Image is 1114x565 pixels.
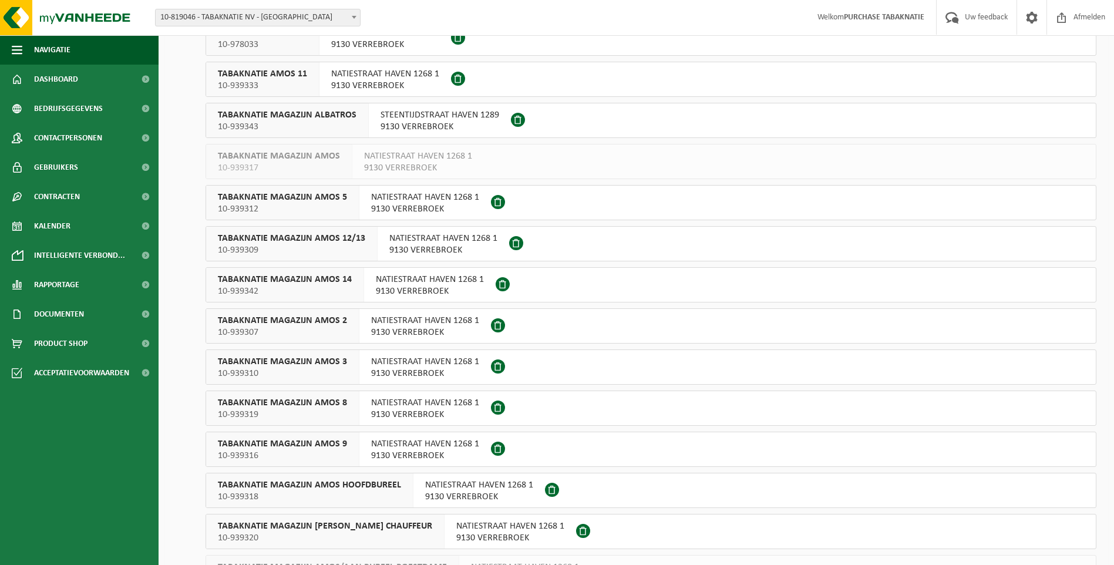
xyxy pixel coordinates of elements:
span: 10-939343 [218,121,356,133]
span: NATIESTRAAT HAVEN 1268 1 [331,68,439,80]
span: TABAKNATIE MAGAZIJN AMOS 8 [218,397,347,409]
span: TABAKNATIE MAGAZIJN AMOS 12/13 [218,233,365,244]
span: NATIESTRAAT HAVEN 1268 1 [371,397,479,409]
span: NATIESTRAAT HAVEN 1268 1 [456,520,564,532]
span: Gebruikers [34,153,78,182]
span: 10-939310 [218,368,347,379]
span: TABAKNATIE AMOS 11 [218,68,307,80]
span: 9130 VERREBROEK [425,491,533,503]
span: 10-939312 [218,203,347,215]
span: Navigatie [34,35,70,65]
span: NATIESTRAAT HAVEN 1268 1 [371,356,479,368]
button: TABAKNATIE MAGAZIJN AMOS 9 10-939316 NATIESTRAAT HAVEN 1268 19130 VERREBROEK [206,432,1096,467]
span: 9130 VERREBROEK [331,80,439,92]
span: 9130 VERREBROEK [371,450,479,462]
span: 9130 VERREBROEK [456,532,564,544]
span: 9130 VERREBROEK [389,244,497,256]
span: 10-939307 [218,327,347,338]
button: TABAKNATIE AMOS 10 10-978033 NATIESTRAAT HAVEN 1268 19130 VERREBROEK [206,21,1096,56]
span: 10-819046 - TABAKNATIE NV - ANTWERPEN [156,9,360,26]
button: TABAKNATIE MAGAZIJN AMOS 3 10-939310 NATIESTRAAT HAVEN 1268 19130 VERREBROEK [206,349,1096,385]
button: TABAKNATIE MAGAZIJN AMOS 2 10-939307 NATIESTRAAT HAVEN 1268 19130 VERREBROEK [206,308,1096,344]
span: Documenten [34,300,84,329]
span: 10-939317 [218,162,340,174]
span: 10-939309 [218,244,365,256]
span: TABAKNATIE MAGAZIJN AMOS HOOFDBUREEL [218,479,401,491]
span: NATIESTRAAT HAVEN 1268 1 [371,438,479,450]
span: 9130 VERREBROEK [381,121,499,133]
span: TABAKNATIE MAGAZIJN AMOS 14 [218,274,352,285]
span: Acceptatievoorwaarden [34,358,129,388]
span: TABAKNATIE MAGAZIJN AMOS 9 [218,438,347,450]
span: NATIESTRAAT HAVEN 1268 1 [376,274,484,285]
span: Contracten [34,182,80,211]
span: 10-819046 - TABAKNATIE NV - ANTWERPEN [155,9,361,26]
span: NATIESTRAAT HAVEN 1268 1 [371,191,479,203]
span: 9130 VERREBROEK [371,409,479,421]
span: Kalender [34,211,70,241]
span: 10-939318 [218,491,401,503]
span: TABAKNATIE MAGAZIJN AMOS 3 [218,356,347,368]
span: TABAKNATIE MAGAZIJN AMOS 5 [218,191,347,203]
button: TABAKNATIE MAGAZIJN AMOS HOOFDBUREEL 10-939318 NATIESTRAAT HAVEN 1268 19130 VERREBROEK [206,473,1096,508]
span: 10-939320 [218,532,432,544]
span: Contactpersonen [34,123,102,153]
span: TABAKNATIE MAGAZIJN ALBATROS [218,109,356,121]
button: TABAKNATIE MAGAZIJN [PERSON_NAME] CHAUFFEUR 10-939320 NATIESTRAAT HAVEN 1268 19130 VERREBROEK [206,514,1096,549]
span: 9130 VERREBROEK [371,327,479,338]
span: TABAKNATIE MAGAZIJN [PERSON_NAME] CHAUFFEUR [218,520,432,532]
span: Bedrijfsgegevens [34,94,103,123]
span: Intelligente verbond... [34,241,125,270]
span: 10-939319 [218,409,347,421]
button: TABAKNATIE MAGAZIJN AMOS 8 10-939319 NATIESTRAAT HAVEN 1268 19130 VERREBROEK [206,391,1096,426]
span: 9130 VERREBROEK [364,162,472,174]
span: 9130 VERREBROEK [371,368,479,379]
strong: PURCHASE TABAKNATIE [844,13,924,22]
button: TABAKNATIE MAGAZIJN AMOS 14 10-939342 NATIESTRAAT HAVEN 1268 19130 VERREBROEK [206,267,1096,302]
button: TABAKNATIE MAGAZIJN ALBATROS 10-939343 STEENTIJDSTRAAT HAVEN 12899130 VERREBROEK [206,103,1096,138]
span: NATIESTRAAT HAVEN 1268 1 [371,315,479,327]
span: 9130 VERREBROEK [376,285,484,297]
span: NATIESTRAAT HAVEN 1268 1 [425,479,533,491]
span: TABAKNATIE MAGAZIJN AMOS [218,150,340,162]
span: Product Shop [34,329,87,358]
span: 9130 VERREBROEK [371,203,479,215]
span: NATIESTRAAT HAVEN 1268 1 [389,233,497,244]
button: TABAKNATIE MAGAZIJN AMOS 5 10-939312 NATIESTRAAT HAVEN 1268 19130 VERREBROEK [206,185,1096,220]
span: 10-978033 [218,39,307,51]
button: TABAKNATIE AMOS 11 10-939333 NATIESTRAAT HAVEN 1268 19130 VERREBROEK [206,62,1096,97]
span: TABAKNATIE MAGAZIJN AMOS 2 [218,315,347,327]
span: 10-939333 [218,80,307,92]
span: STEENTIJDSTRAAT HAVEN 1289 [381,109,499,121]
span: NATIESTRAAT HAVEN 1268 1 [364,150,472,162]
span: 10-939342 [218,285,352,297]
span: 9130 VERREBROEK [331,39,439,51]
span: Rapportage [34,270,79,300]
span: 10-939316 [218,450,347,462]
button: TABAKNATIE MAGAZIJN AMOS 12/13 10-939309 NATIESTRAAT HAVEN 1268 19130 VERREBROEK [206,226,1096,261]
span: Dashboard [34,65,78,94]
